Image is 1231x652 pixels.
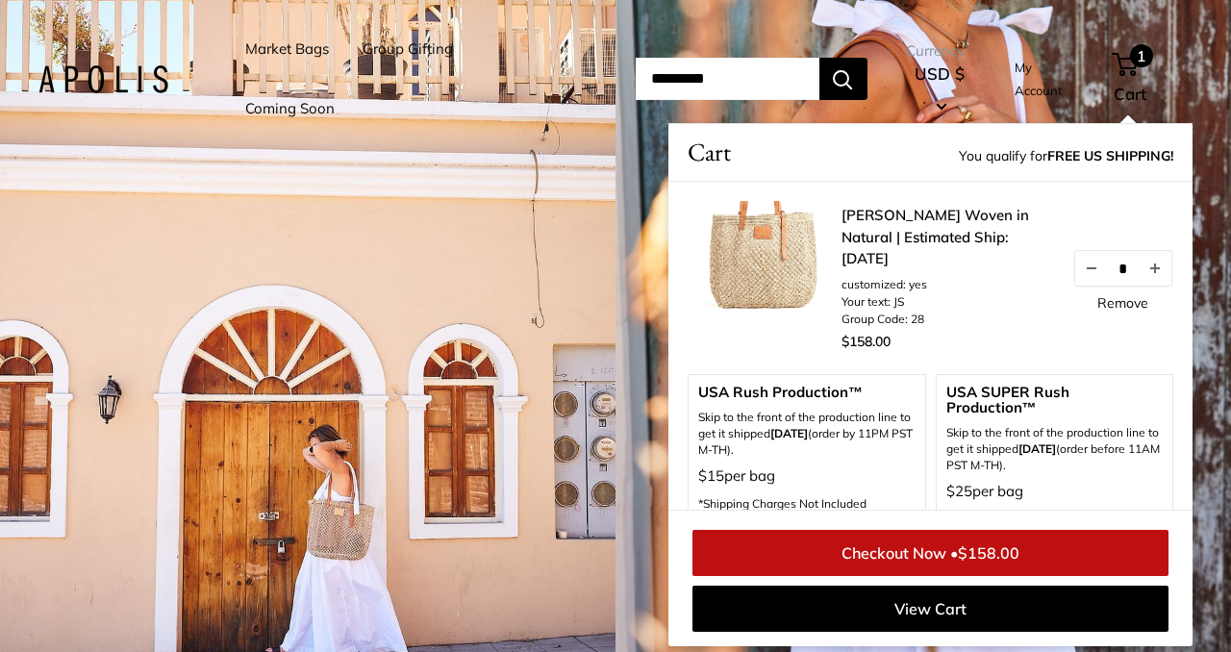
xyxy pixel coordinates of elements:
a: Remove [1097,296,1148,310]
span: *Shipping Charges Not Included [698,496,867,511]
a: My Account [1015,56,1080,103]
button: USD $ [906,59,973,120]
button: Search [819,58,867,100]
li: Group Code: 28 [842,311,1053,328]
strong: FREE US SHIPPING! [1047,147,1173,164]
a: 1 Cart [1114,48,1193,110]
p: Skip to the front of the production line to get it shipped (order by 11PM PST M-TH). [698,410,916,458]
p: per bag [946,477,1164,531]
b: [DATE] [770,426,808,440]
li: customized: yes [842,276,1053,293]
p: per bag [698,462,916,515]
a: Coming Soon [245,95,335,122]
strong: [DATE] [1018,441,1056,456]
span: 1 [1130,44,1153,67]
input: Quantity [1108,261,1139,277]
span: USA SUPER Rush Production™ [946,385,1164,415]
a: [PERSON_NAME] Woven in Natural | Estimated Ship: [DATE] [842,205,1053,270]
span: $15 [698,465,724,484]
a: View Cart [692,586,1168,632]
input: Search... [636,58,819,100]
a: Group Gifting [363,36,453,63]
span: You qualify for [959,143,1173,171]
li: Your text: JS [842,293,1053,311]
img: Apolis [38,65,168,93]
span: Cart [1114,84,1146,104]
a: Market Bags [245,36,329,63]
span: Skip to the front of the production line to get it shipped (order before 11AM PST M-TH). [946,425,1164,473]
button: Increase quantity by 1 [1139,251,1171,286]
span: $158.00 [842,333,891,350]
button: Decrease quantity by 1 [1075,251,1108,286]
span: $158.00 [958,543,1019,563]
span: Cart [688,134,731,171]
span: $25 [946,481,972,499]
a: Checkout Now •$158.00 [692,530,1168,576]
span: USA Rush Production™ [698,385,916,400]
span: Currency [906,38,973,64]
span: USD $ [915,63,965,84]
